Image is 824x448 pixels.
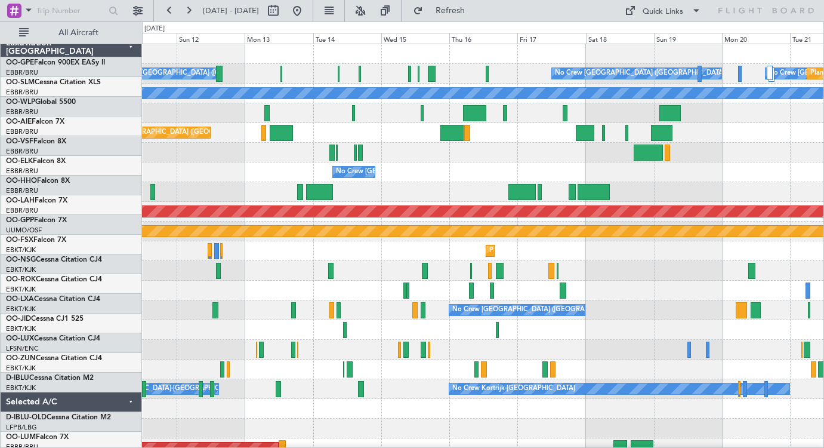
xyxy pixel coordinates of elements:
[6,305,36,314] a: EBKT/KJK
[6,265,36,274] a: EBKT/KJK
[6,206,38,215] a: EBBR/BRU
[6,138,66,145] a: OO-VSFFalcon 8X
[6,127,38,136] a: EBBR/BRU
[81,380,242,398] div: Owner [GEOGRAPHIC_DATA]-[GEOGRAPHIC_DATA]
[6,276,36,283] span: OO-ROK
[6,276,102,283] a: OO-ROKCessna Citation CJ4
[6,324,36,333] a: EBKT/KJK
[36,2,105,20] input: Trip Number
[245,33,313,44] div: Mon 13
[6,296,34,303] span: OO-LXA
[6,186,38,195] a: EBBR/BRU
[6,59,34,66] span: OO-GPE
[109,33,177,44] div: Sat 11
[6,68,38,77] a: EBBR/BRU
[6,79,35,86] span: OO-SLM
[517,33,585,44] div: Fri 17
[6,158,66,165] a: OO-ELKFalcon 8X
[6,344,39,353] a: LFSN/ENC
[13,23,129,42] button: All Aircraft
[449,33,517,44] div: Thu 16
[6,434,69,441] a: OO-LUMFalcon 7X
[452,380,575,398] div: No Crew Kortrijk-[GEOGRAPHIC_DATA]
[6,118,64,125] a: OO-AIEFalcon 7X
[6,364,36,373] a: EBKT/KJK
[6,167,38,176] a: EBBR/BRU
[643,6,683,18] div: Quick Links
[722,33,790,44] div: Mon 20
[6,99,35,106] span: OO-WLP
[6,375,29,382] span: D-IBLU
[586,33,654,44] div: Sat 18
[203,5,259,16] span: [DATE] - [DATE]
[6,315,31,323] span: OO-JID
[6,217,34,224] span: OO-GPP
[6,315,84,323] a: OO-JIDCessna CJ1 525
[144,24,165,34] div: [DATE]
[6,335,100,342] a: OO-LUXCessna Citation CJ4
[654,33,722,44] div: Sun 19
[177,33,245,44] div: Sun 12
[6,177,37,185] span: OO-HHO
[112,65,311,82] div: No Crew [GEOGRAPHIC_DATA] ([GEOGRAPHIC_DATA] National)
[6,296,100,303] a: OO-LXACessna Citation CJ4
[6,197,35,204] span: OO-LAH
[31,29,126,37] span: All Aircraft
[6,237,33,244] span: OO-FSX
[6,217,67,224] a: OO-GPPFalcon 7X
[6,375,94,382] a: D-IBLUCessna Citation M2
[6,99,76,106] a: OO-WLPGlobal 5500
[6,237,66,244] a: OO-FSXFalcon 7X
[6,158,33,165] span: OO-ELK
[6,88,38,97] a: EBBR/BRU
[6,414,47,421] span: D-IBLU-OLD
[6,59,105,66] a: OO-GPEFalcon 900EX EASy II
[75,124,263,142] div: Planned Maint [GEOGRAPHIC_DATA] ([GEOGRAPHIC_DATA])
[6,246,36,254] a: EBKT/KJK
[6,434,36,441] span: OO-LUM
[6,197,67,204] a: OO-LAHFalcon 7X
[381,33,449,44] div: Wed 15
[555,65,755,82] div: No Crew [GEOGRAPHIC_DATA] ([GEOGRAPHIC_DATA] National)
[6,414,111,421] a: D-IBLU-OLDCessna Citation M2
[313,33,381,44] div: Tue 14
[6,79,101,86] a: OO-SLMCessna Citation XLS
[6,256,102,263] a: OO-NSGCessna Citation CJ4
[6,256,36,263] span: OO-NSG
[6,177,70,185] a: OO-HHOFalcon 8X
[6,285,36,294] a: EBKT/KJK
[489,242,628,260] div: Planned Maint Kortrijk-[GEOGRAPHIC_DATA]
[452,301,652,319] div: No Crew [GEOGRAPHIC_DATA] ([GEOGRAPHIC_DATA] National)
[6,108,38,116] a: EBBR/BRU
[336,163,536,181] div: No Crew [GEOGRAPHIC_DATA] ([GEOGRAPHIC_DATA] National)
[408,1,479,20] button: Refresh
[425,7,476,15] span: Refresh
[619,1,707,20] button: Quick Links
[6,118,32,125] span: OO-AIE
[6,147,38,156] a: EBBR/BRU
[6,423,37,432] a: LFPB/LBG
[6,383,36,392] a: EBKT/KJK
[6,335,34,342] span: OO-LUX
[6,138,33,145] span: OO-VSF
[6,355,36,362] span: OO-ZUN
[6,226,42,235] a: UUMO/OSF
[6,355,102,362] a: OO-ZUNCessna Citation CJ4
